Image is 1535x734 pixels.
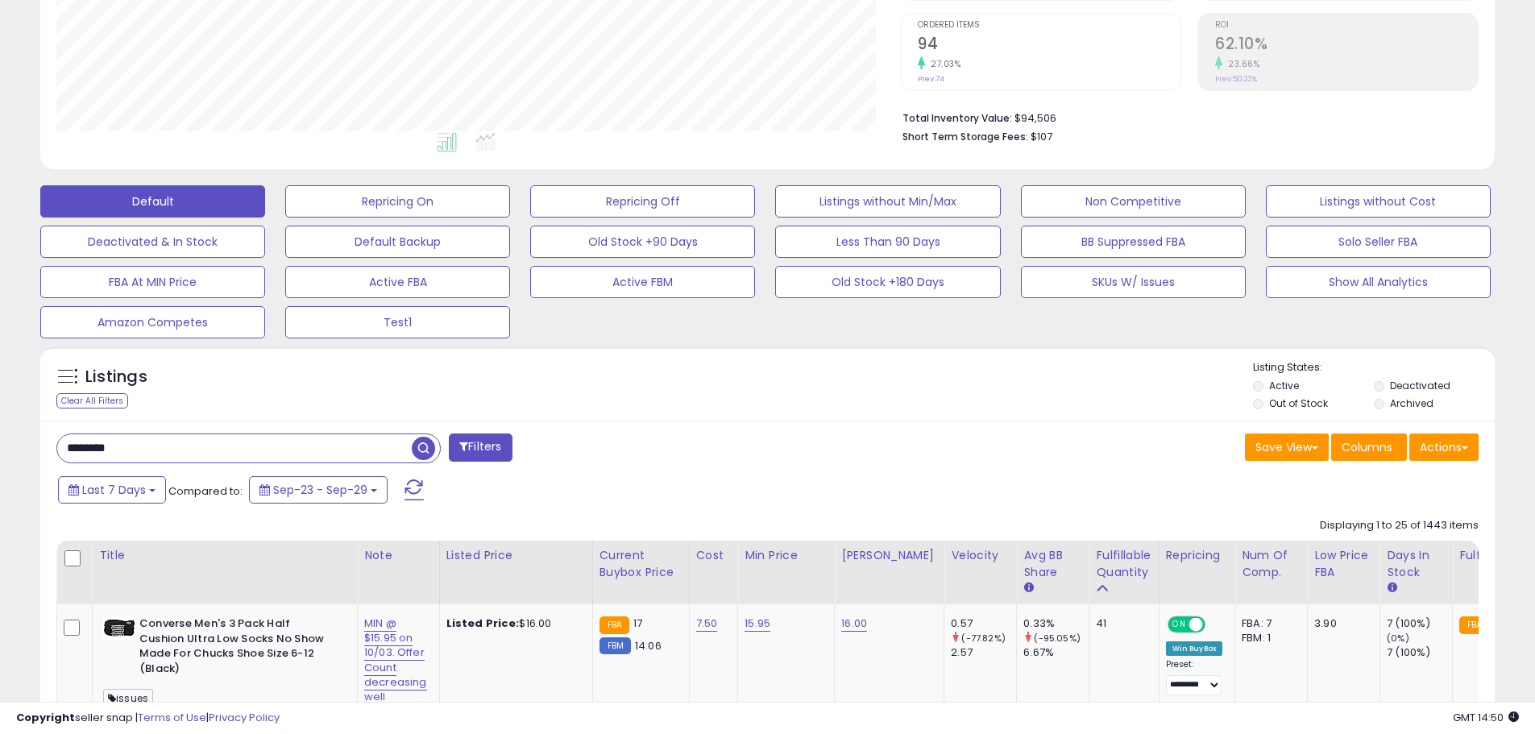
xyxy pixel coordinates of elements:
[1387,547,1446,581] div: Days In Stock
[40,185,265,218] button: Default
[82,482,146,498] span: Last 7 Days
[1023,616,1089,631] div: 0.33%
[530,185,755,218] button: Repricing Off
[951,645,1016,660] div: 2.57
[1023,547,1082,581] div: Avg BB Share
[1266,226,1491,258] button: Solo Seller FBA
[1166,547,1229,564] div: Repricing
[40,266,265,298] button: FBA At MIN Price
[745,547,828,564] div: Min Price
[364,547,433,564] div: Note
[138,710,206,725] a: Terms of Use
[633,616,642,631] span: 17
[599,547,682,581] div: Current Buybox Price
[775,266,1000,298] button: Old Stock +180 Days
[139,616,335,680] b: Converse Men's 3 Pack Half Cushion Ultra Low Socks No Show Made For Chucks Shoe Size 6-12 (Black)
[1266,185,1491,218] button: Listings without Cost
[961,632,1005,645] small: (-77.82%)
[1459,616,1489,634] small: FBA
[1169,618,1189,632] span: ON
[775,226,1000,258] button: Less Than 90 Days
[285,306,510,338] button: Test1
[285,266,510,298] button: Active FBA
[1387,616,1452,631] div: 7 (100%)
[40,306,265,338] button: Amazon Competes
[273,482,367,498] span: Sep-23 - Sep-29
[530,266,755,298] button: Active FBM
[530,226,755,258] button: Old Stock +90 Days
[1242,631,1295,645] div: FBM: 1
[446,547,586,564] div: Listed Price
[902,107,1467,126] li: $94,506
[1222,58,1259,70] small: 23.66%
[1269,396,1328,410] label: Out of Stock
[1023,645,1089,660] div: 6.67%
[1266,266,1491,298] button: Show All Analytics
[1331,433,1407,461] button: Columns
[918,35,1180,56] h2: 94
[285,185,510,218] button: Repricing On
[1390,396,1433,410] label: Archived
[16,711,280,726] div: seller snap | |
[841,616,867,632] a: 16.00
[285,226,510,258] button: Default Backup
[1021,266,1246,298] button: SKUs W/ Issues
[1320,518,1479,533] div: Displaying 1 to 25 of 1443 items
[1202,618,1228,632] span: OFF
[951,616,1016,631] div: 0.57
[775,185,1000,218] button: Listings without Min/Max
[1245,433,1329,461] button: Save View
[1453,710,1519,725] span: 2025-10-7 14:50 GMT
[599,616,629,634] small: FBA
[1031,129,1052,144] span: $107
[103,616,135,640] img: 41boDshFj+L._SL40_.jpg
[85,366,147,388] h5: Listings
[1409,433,1479,461] button: Actions
[1166,641,1223,656] div: Win BuyBox
[364,616,427,705] a: MIN @ $15.95 on 10/03. Offer Count decreasing well
[1390,379,1450,392] label: Deactivated
[1215,21,1478,30] span: ROI
[1096,547,1151,581] div: Fulfillable Quantity
[1021,226,1246,258] button: BB Suppressed FBA
[446,616,520,631] b: Listed Price:
[635,638,662,653] span: 14.06
[1166,659,1223,695] div: Preset:
[1314,547,1373,581] div: Low Price FBA
[841,547,937,564] div: [PERSON_NAME]
[1387,645,1452,660] div: 7 (100%)
[918,74,944,84] small: Prev: 74
[918,21,1180,30] span: Ordered Items
[1342,439,1392,455] span: Columns
[449,433,512,462] button: Filters
[925,58,960,70] small: 27.03%
[902,130,1028,143] b: Short Term Storage Fees:
[249,476,388,504] button: Sep-23 - Sep-29
[696,547,732,564] div: Cost
[1387,632,1409,645] small: (0%)
[696,616,718,632] a: 7.50
[1459,547,1525,564] div: Fulfillment
[1023,581,1033,595] small: Avg BB Share.
[16,710,75,725] strong: Copyright
[745,616,770,632] a: 15.95
[58,476,166,504] button: Last 7 Days
[902,111,1012,125] b: Total Inventory Value:
[1215,35,1478,56] h2: 62.10%
[1253,360,1495,375] p: Listing States:
[1387,581,1396,595] small: Days In Stock.
[1096,616,1146,631] div: 41
[168,483,243,499] span: Compared to:
[951,547,1010,564] div: Velocity
[40,226,265,258] button: Deactivated & In Stock
[1269,379,1299,392] label: Active
[209,710,280,725] a: Privacy Policy
[99,547,351,564] div: Title
[1314,616,1367,631] div: 3.90
[1021,185,1246,218] button: Non Competitive
[1242,547,1301,581] div: Num of Comp.
[599,637,631,654] small: FBM
[56,393,128,408] div: Clear All Filters
[1215,74,1257,84] small: Prev: 50.22%
[446,616,580,631] div: $16.00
